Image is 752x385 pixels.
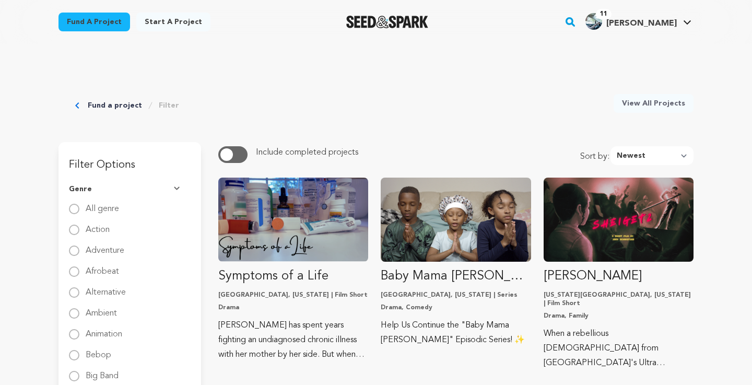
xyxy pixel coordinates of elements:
[218,318,368,362] p: [PERSON_NAME] has spent years fighting an undiagnosed chronic illness with her mother by her side...
[544,268,694,285] p: [PERSON_NAME]
[256,148,358,157] span: Include completed projects
[75,94,179,117] div: Breadcrumb
[544,326,694,370] p: When a rebellious [DEMOGRAPHIC_DATA] from [GEOGRAPHIC_DATA]'s Ultra [DEMOGRAPHIC_DATA] community ...
[218,268,368,285] p: Symptoms of a Life
[69,176,191,203] button: Genre
[58,142,201,176] h3: Filter Options
[86,322,122,339] label: Animation
[218,178,368,362] a: Fund Symptoms of a Life
[583,11,694,30] a: Jackson S.'s Profile
[159,100,179,111] a: Filter
[86,259,119,276] label: Afrobeat
[585,13,677,30] div: Jackson S.'s Profile
[583,11,694,33] span: Jackson S.'s Profile
[381,178,531,347] a: Fund Baby Mama Nada - Episodic Series, Season 1
[58,13,130,31] a: Fund a project
[86,238,124,255] label: Adventure
[346,16,428,28] img: Seed&Spark Logo Dark Mode
[596,9,612,19] span: 11
[381,268,531,285] p: Baby Mama [PERSON_NAME] - Episodic Series, Season 1
[218,304,368,312] p: Drama
[88,100,142,111] a: Fund a project
[585,13,602,30] img: a19033a78017868c.jpg
[346,16,428,28] a: Seed&Spark Homepage
[580,150,611,165] span: Sort by:
[614,94,694,113] a: View All Projects
[86,280,126,297] label: Alternative
[218,291,368,299] p: [GEOGRAPHIC_DATA], [US_STATE] | Film Short
[69,184,92,194] span: Genre
[544,312,694,320] p: Drama, Family
[86,343,111,359] label: Bebop
[174,186,182,192] img: Seed&Spark Arrow Down Icon
[86,301,117,318] label: Ambient
[86,217,110,234] label: Action
[86,196,119,213] label: All genre
[381,304,531,312] p: Drama, Comedy
[86,364,119,380] label: Big Band
[544,291,694,308] p: [US_STATE][GEOGRAPHIC_DATA], [US_STATE] | Film Short
[606,19,677,28] span: [PERSON_NAME]
[381,291,531,299] p: [GEOGRAPHIC_DATA], [US_STATE] | Series
[136,13,210,31] a: Start a project
[381,318,531,347] p: Help Us Continue the "Baby Mama [PERSON_NAME]" Episodic Series! ✨
[544,178,694,370] a: Fund Sheigetz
